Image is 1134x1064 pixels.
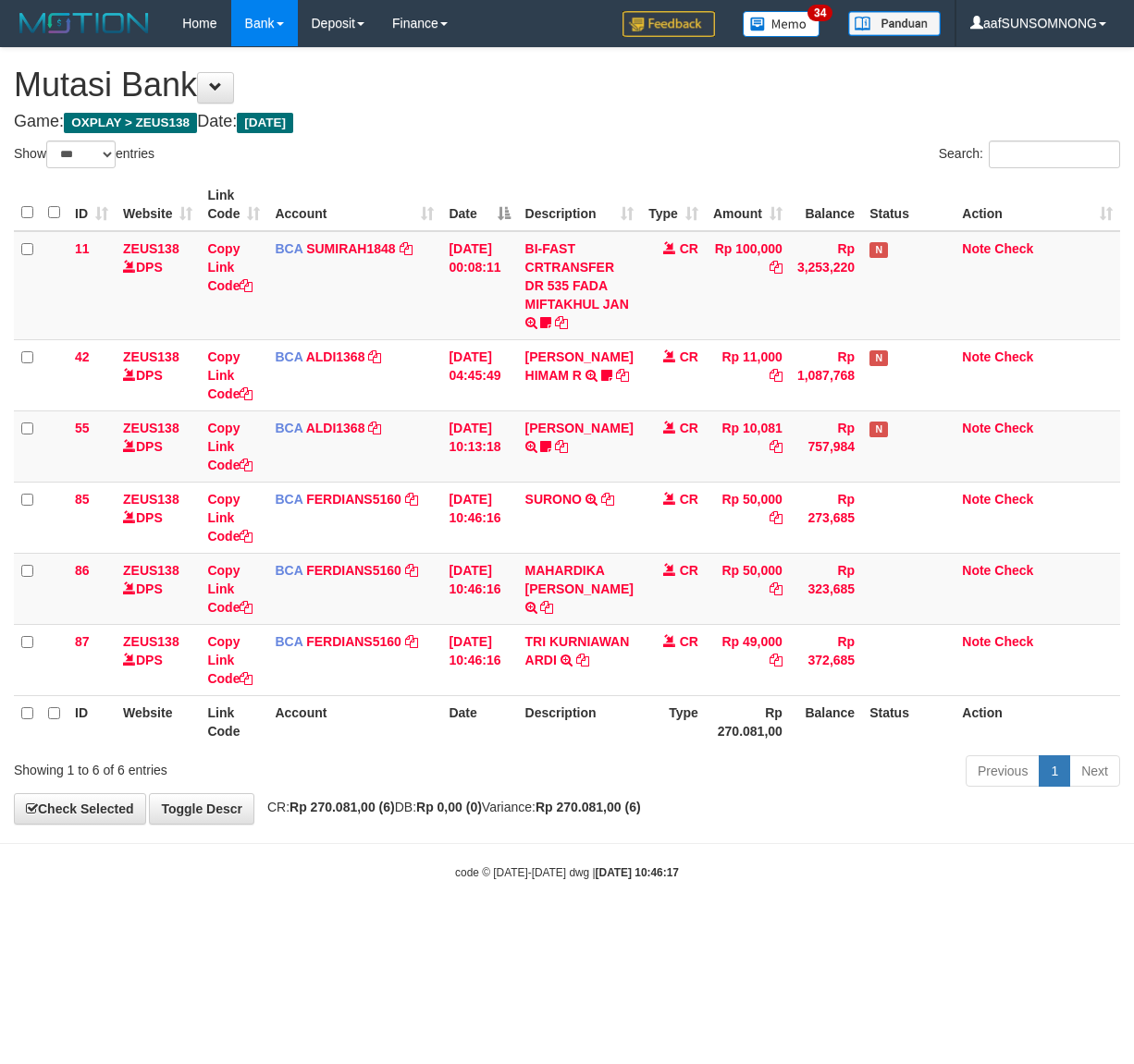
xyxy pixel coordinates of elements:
[275,349,302,364] span: BCA
[994,349,1033,364] a: Check
[1069,755,1120,787] a: Next
[441,410,517,482] td: [DATE] 10:13:18
[848,11,941,36] img: panduan.png
[706,482,790,553] td: Rp 50,000
[267,695,441,748] th: Account
[14,113,1120,131] h4: Game: Date:
[207,634,253,686] a: Copy Link Code
[743,11,820,37] img: Button%20Memo.svg
[706,695,790,748] th: Rp 270.081,00
[994,241,1033,256] a: Check
[962,563,991,578] a: Note
[680,492,698,507] span: CR
[962,492,991,507] a: Note
[622,11,715,37] img: Feedback.jpg
[770,368,783,383] a: Copy Rp 11,000 to clipboard
[123,421,179,435] a: ZEUS138
[441,695,517,748] th: Date
[770,653,783,667] a: Copy Rp 49,000 to clipboard
[770,510,783,525] a: Copy Rp 50,000 to clipboard
[706,624,790,695] td: Rp 49,000
[680,563,698,578] span: CR
[123,241,179,256] a: ZEUS138
[525,349,634,383] a: [PERSON_NAME] HIMAM R
[862,178,955,231] th: Status
[680,241,698,256] span: CR
[75,349,90,364] span: 42
[46,141,116,168] select: Showentries
[75,634,90,649] span: 87
[258,800,641,814] span: CR: DB: Variance:
[706,339,790,410] td: Rp 11,000
[706,231,790,340] td: Rp 100,000
[275,634,302,649] span: BCA
[306,349,365,364] a: ALDI1368
[441,624,517,695] td: [DATE] 10:46:16
[207,421,253,472] a: Copy Link Code
[116,695,200,748] th: Website
[770,581,783,596] a: Copy Rp 50,000 to clipboard
[807,5,832,21] span: 34
[441,339,517,410] td: [DATE] 04:45:49
[790,339,862,410] td: Rp 1,087,768
[596,866,679,879] strong: [DATE] 10:46:17
[680,634,698,649] span: CR
[525,563,634,596] a: MAHARDIKA [PERSON_NAME]
[14,67,1120,104] h1: Mutasi Bank
[680,349,698,364] span: CR
[962,421,991,435] a: Note
[616,368,629,383] a: Copy ALVA HIMAM R to clipboard
[75,421,90,435] span: 55
[75,492,90,507] span: 85
[790,695,862,748] th: Balance
[536,800,641,814] strong: Rp 270.081,00 (6)
[939,141,1120,168] label: Search:
[116,482,200,553] td: DPS
[116,339,200,410] td: DPS
[123,492,179,507] a: ZEUS138
[306,492,401,507] a: FERDIANS5160
[116,410,200,482] td: DPS
[200,695,267,748] th: Link Code
[641,178,706,231] th: Type: activate to sort column ascending
[116,624,200,695] td: DPS
[518,231,641,340] td: BI-FAST CRTRANSFER DR 535 FADA MIFTAKHUL JAN
[770,439,783,454] a: Copy Rp 10,081 to clipboard
[994,563,1033,578] a: Check
[790,178,862,231] th: Balance
[14,141,154,168] label: Show entries
[962,634,991,649] a: Note
[441,553,517,624] td: [DATE] 10:46:16
[441,482,517,553] td: [DATE] 10:46:16
[706,410,790,482] td: Rp 10,081
[275,563,302,578] span: BCA
[116,231,200,340] td: DPS
[441,178,517,231] th: Date: activate to sort column descending
[1039,755,1070,787] a: 1
[540,600,553,615] a: Copy MAHARDIKA ADE KURN to clipboard
[790,624,862,695] td: Rp 372,685
[75,241,90,256] span: 11
[641,695,706,748] th: Type
[405,492,418,507] a: Copy FERDIANS5160 to clipboard
[237,113,293,133] span: [DATE]
[306,241,395,256] a: SUMIRAH1848
[869,422,888,437] span: Has Note
[518,178,641,231] th: Description: activate to sort column ascending
[416,800,482,814] strong: Rp 0,00 (0)
[116,553,200,624] td: DPS
[869,350,888,366] span: Has Note
[75,563,90,578] span: 86
[994,634,1033,649] a: Check
[306,634,401,649] a: FERDIANS5160
[955,695,1120,748] th: Action
[149,793,254,825] a: Toggle Descr
[790,410,862,482] td: Rp 757,984
[455,866,679,879] small: code © [DATE]-[DATE] dwg |
[601,492,614,507] a: Copy SURONO to clipboard
[576,653,589,667] a: Copy TRI KURNIAWAN ARDI to clipboard
[267,178,441,231] th: Account: activate to sort column ascending
[68,178,116,231] th: ID: activate to sort column ascending
[525,421,634,435] a: [PERSON_NAME]
[14,9,154,37] img: MOTION_logo.png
